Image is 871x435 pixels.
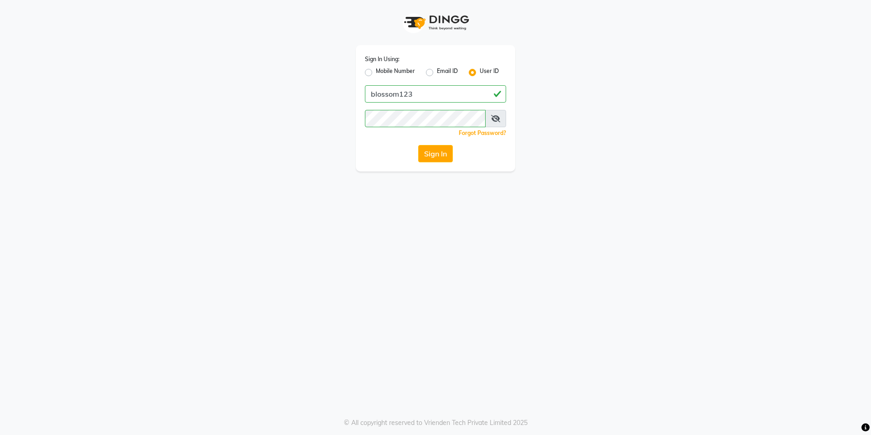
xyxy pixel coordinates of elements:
input: Username [365,110,486,127]
label: User ID [480,67,499,78]
label: Email ID [437,67,458,78]
input: Username [365,85,506,103]
button: Sign In [418,145,453,162]
img: logo1.svg [399,9,472,36]
label: Mobile Number [376,67,415,78]
label: Sign In Using: [365,55,400,63]
a: Forgot Password? [459,129,506,136]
